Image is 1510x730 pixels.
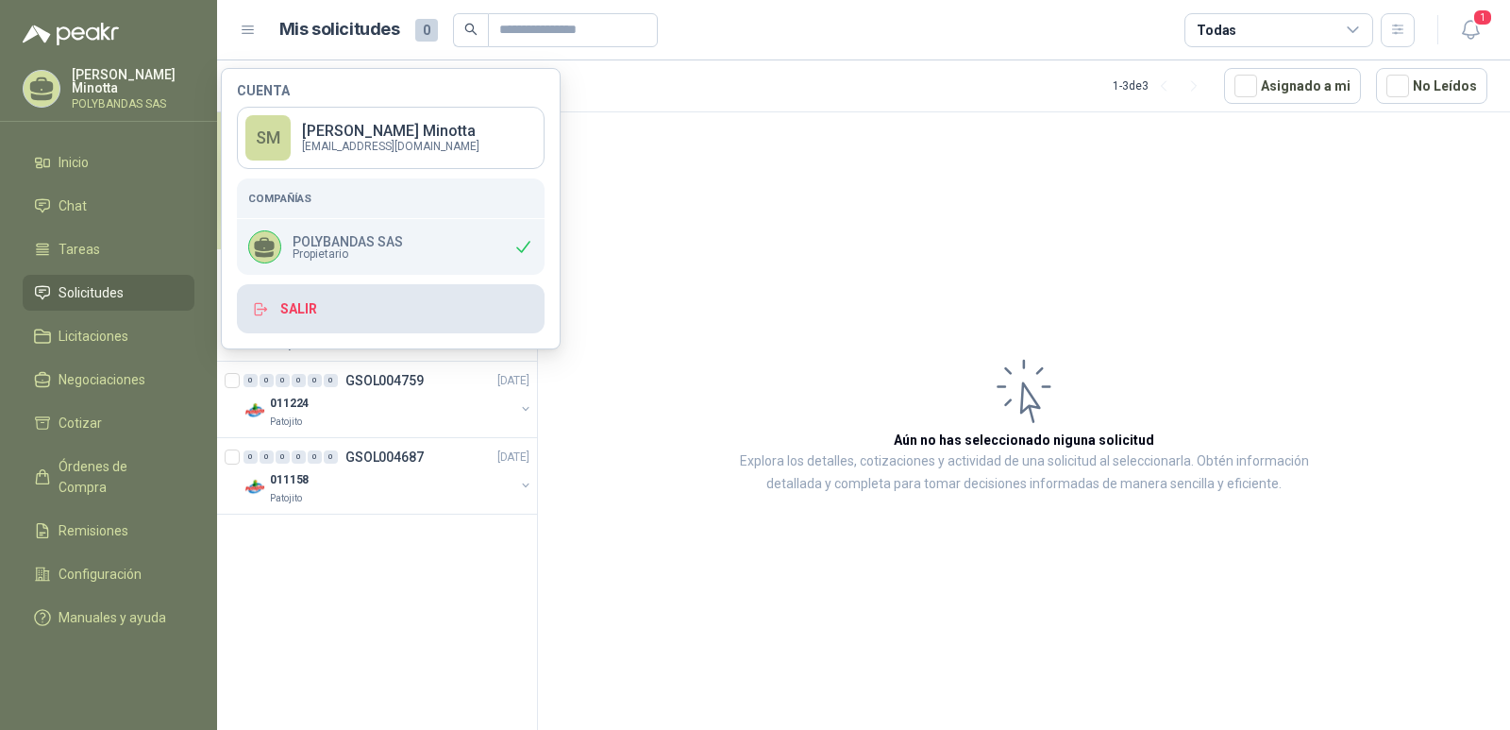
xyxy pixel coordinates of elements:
[59,369,145,390] span: Negociaciones
[324,374,338,387] div: 0
[23,556,194,592] a: Configuración
[59,413,102,433] span: Cotizar
[293,235,403,248] p: POLYBANDAS SAS
[260,450,274,464] div: 0
[23,362,194,398] a: Negociaciones
[237,107,545,169] a: SM[PERSON_NAME] Minotta[EMAIL_ADDRESS][DOMAIN_NAME]
[248,190,533,207] h5: Compañías
[1224,68,1361,104] button: Asignado a mi
[243,369,533,430] a: 0 0 0 0 0 0 GSOL004759[DATE] Company Logo011224Patojito
[243,399,266,422] img: Company Logo
[59,607,166,628] span: Manuales y ayuda
[279,16,400,43] h1: Mis solicitudes
[237,284,545,333] button: Salir
[23,600,194,636] a: Manuales y ayuda
[23,449,194,505] a: Órdenes de Compra
[243,450,258,464] div: 0
[237,219,545,275] div: POLYBANDAS SASPropietario
[23,405,194,441] a: Cotizar
[23,275,194,311] a: Solicitudes
[23,318,194,354] a: Licitaciones
[260,374,274,387] div: 0
[23,513,194,549] a: Remisiones
[270,415,302,430] p: Patojito
[270,471,309,489] p: 011158
[345,450,424,464] p: GSOL004687
[270,491,302,506] p: Patojito
[59,564,142,585] span: Configuración
[59,326,128,347] span: Licitaciones
[727,450,1321,496] p: Explora los detalles, cotizaciones y actividad de una solicitud al seleccionarla. Obtén informaci...
[497,372,529,390] p: [DATE]
[308,450,322,464] div: 0
[1113,71,1209,101] div: 1 - 3 de 3
[276,374,290,387] div: 0
[72,98,194,110] p: POLYBANDAS SAS
[72,68,194,94] p: [PERSON_NAME] Minotta
[292,374,306,387] div: 0
[293,248,403,260] span: Propietario
[245,115,291,161] div: SM
[243,446,533,506] a: 0 0 0 0 0 0 GSOL004687[DATE] Company Logo011158Patojito
[497,449,529,467] p: [DATE]
[59,456,176,498] span: Órdenes de Compra
[308,374,322,387] div: 0
[302,124,479,139] p: [PERSON_NAME] Minotta
[23,188,194,224] a: Chat
[23,23,119,45] img: Logo peakr
[292,450,306,464] div: 0
[23,231,194,267] a: Tareas
[276,450,290,464] div: 0
[1453,13,1487,47] button: 1
[59,239,100,260] span: Tareas
[243,476,266,499] img: Company Logo
[324,450,338,464] div: 0
[243,374,258,387] div: 0
[59,520,128,541] span: Remisiones
[1197,20,1236,41] div: Todas
[1472,8,1493,26] span: 1
[302,141,479,152] p: [EMAIL_ADDRESS][DOMAIN_NAME]
[270,395,309,413] p: 011224
[345,374,424,387] p: GSOL004759
[59,195,87,216] span: Chat
[415,19,438,42] span: 0
[464,23,478,36] span: search
[23,144,194,180] a: Inicio
[1376,68,1487,104] button: No Leídos
[59,152,89,173] span: Inicio
[59,282,124,303] span: Solicitudes
[237,84,545,97] h4: Cuenta
[894,430,1154,450] h3: Aún no has seleccionado niguna solicitud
